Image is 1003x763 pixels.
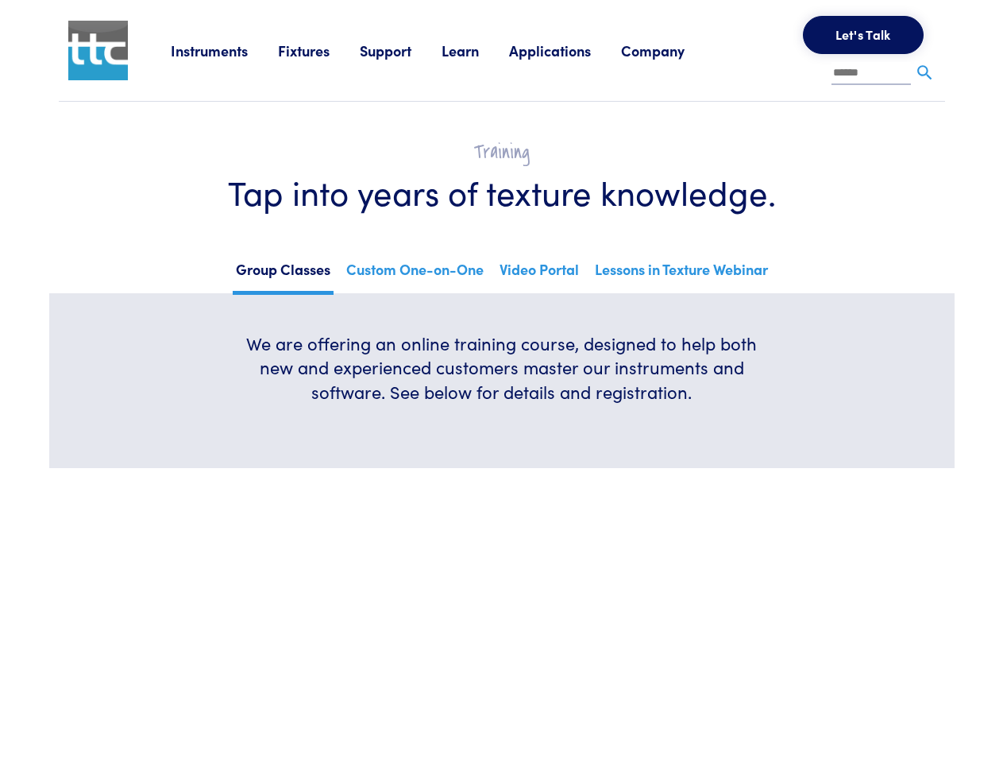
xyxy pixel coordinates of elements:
[97,171,907,213] h1: Tap into years of texture knowledge.
[235,331,769,405] h6: We are offering an online training course, designed to help both new and experienced customers ma...
[97,140,907,165] h2: Training
[360,41,442,60] a: Support
[343,256,487,291] a: Custom One-on-One
[496,256,582,291] a: Video Portal
[592,256,771,291] a: Lessons in Texture Webinar
[278,41,360,60] a: Fixtures
[171,41,278,60] a: Instruments
[442,41,509,60] a: Learn
[803,16,924,54] button: Let's Talk
[233,256,334,295] a: Group Classes
[509,41,621,60] a: Applications
[621,41,715,60] a: Company
[68,21,128,80] img: ttc_logo_1x1_v1.0.png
